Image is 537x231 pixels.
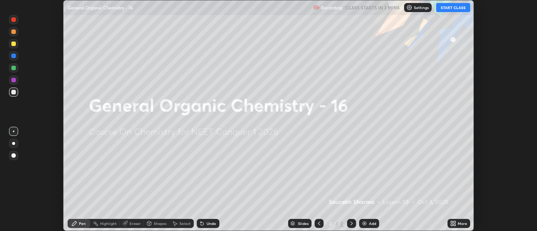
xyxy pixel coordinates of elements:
[369,222,376,225] div: Add
[207,222,216,225] div: Undo
[361,220,367,226] img: add-slide-button
[298,222,309,225] div: Slides
[79,222,86,225] div: Pen
[68,5,133,11] p: General Organic Chemistry - 16
[339,220,344,227] div: 2
[436,3,470,12] button: START CLASS
[327,221,334,226] div: 2
[321,5,342,11] p: Recording
[345,4,400,11] h5: CLASS STARTS IN 3 MINS
[406,5,412,11] img: class-settings-icons
[154,222,167,225] div: Shapes
[414,6,429,9] p: Settings
[458,222,467,225] div: More
[336,221,338,226] div: /
[179,222,191,225] div: Select
[130,222,141,225] div: Eraser
[100,222,117,225] div: Highlight
[313,5,319,11] img: recording.375f2c34.svg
